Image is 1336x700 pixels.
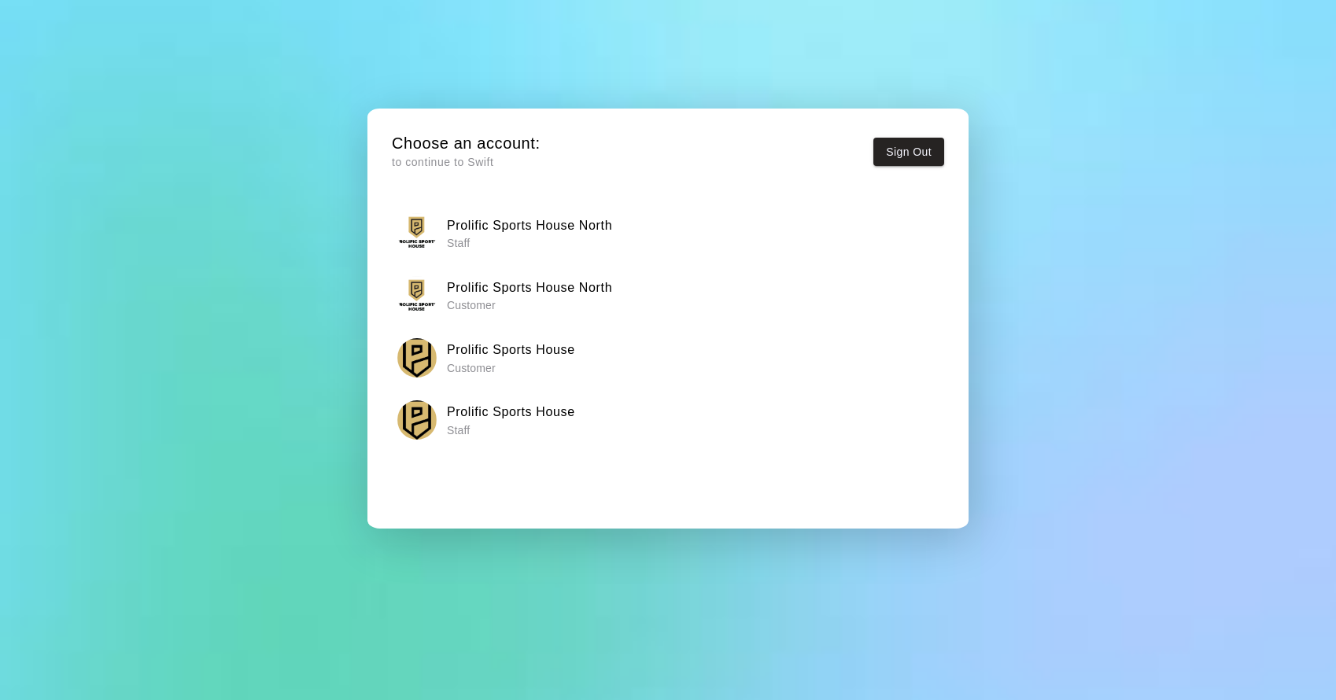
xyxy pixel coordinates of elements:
[873,138,944,167] button: Sign Out
[447,360,575,376] p: Customer
[447,278,612,298] h6: Prolific Sports House North
[397,213,437,252] img: Prolific Sports House North
[392,271,944,320] button: Prolific Sports House NorthProlific Sports House North Customer
[447,235,612,251] p: Staff
[392,333,944,382] button: Prolific Sports HouseProlific Sports House Customer
[447,422,575,438] p: Staff
[397,400,437,440] img: Prolific Sports House
[392,208,944,258] button: Prolific Sports House NorthProlific Sports House North Staff
[392,396,944,445] button: Prolific Sports HouseProlific Sports House Staff
[397,276,437,315] img: Prolific Sports House North
[447,216,612,236] h6: Prolific Sports House North
[392,133,541,154] h5: Choose an account:
[447,297,612,313] p: Customer
[397,338,437,378] img: Prolific Sports House
[392,154,541,171] p: to continue to Swift
[447,340,575,360] h6: Prolific Sports House
[447,402,575,422] h6: Prolific Sports House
